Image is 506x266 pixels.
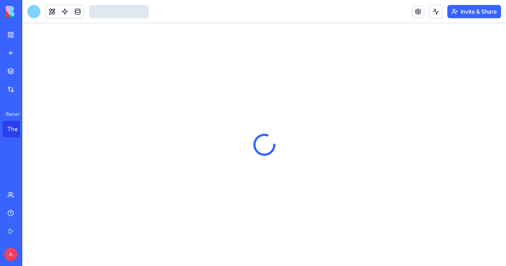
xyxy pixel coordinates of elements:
a: The Ride: ATL Analytics Command Center [2,121,36,137]
div: The Ride: ATL Analytics Command Center [7,125,31,133]
span: Recent [2,111,20,117]
img: logo [6,6,57,17]
span: A [4,248,17,261]
button: Invite & Share [447,5,501,18]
